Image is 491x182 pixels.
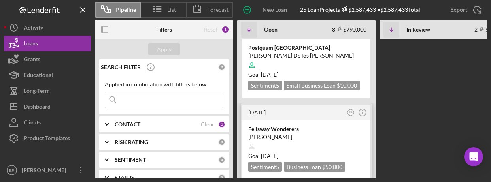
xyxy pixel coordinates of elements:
[4,36,91,51] button: Loans
[24,67,53,85] div: Educational
[248,71,278,78] span: Goal
[115,121,140,128] b: CONTACT
[322,163,342,170] span: $50,000
[340,6,376,13] div: $2,587,433
[4,67,91,83] button: Educational
[248,133,364,141] div: [PERSON_NAME]
[346,107,356,118] button: ER
[148,43,180,55] button: Apply
[264,26,278,33] b: Open
[284,81,360,90] div: Small Business Loan
[332,26,366,33] div: 8 $790,000
[105,81,223,88] div: Applied in combination with filters below
[248,152,278,159] span: Goal
[24,36,38,53] div: Loans
[115,174,134,181] b: STATUS
[115,139,148,145] b: RISK RATING
[248,162,282,172] div: Sentiment 5
[4,114,91,130] button: Clients
[201,121,214,128] div: Clear
[237,2,300,18] button: New Loan Project
[450,2,467,18] div: Export
[115,157,146,163] b: SENTIMENT
[442,2,487,18] button: Export
[406,26,430,33] b: In Review
[337,82,357,89] span: $10,000
[156,26,172,33] b: Filters
[218,139,225,146] div: 0
[24,20,43,38] div: Activity
[207,7,229,13] span: Forecast
[9,168,14,173] text: ER
[221,26,229,34] div: 1
[241,103,372,181] a: [DATE]ERFellsway Wonderers[PERSON_NAME]Goal [DATE]Sentiment5Business Loan $50,000
[218,174,225,181] div: 0
[116,7,136,13] span: Pipeline
[24,51,40,69] div: Grants
[4,162,91,178] button: ER[PERSON_NAME]
[284,162,345,172] div: Business Loan
[167,7,176,13] span: List
[248,44,364,52] div: Postquam [GEOGRAPHIC_DATA]
[101,64,141,70] b: SEARCH FILTER
[218,156,225,163] div: 0
[464,147,483,166] div: Open Intercom Messenger
[261,152,278,159] time: 09/30/2025
[4,83,91,99] button: Long-Term
[4,51,91,67] button: Grants
[248,52,364,60] div: [PERSON_NAME] De los [PERSON_NAME]
[20,162,71,180] div: [PERSON_NAME]
[248,125,364,133] div: Fellsway Wonderers
[218,121,225,128] div: 1
[204,26,217,33] div: Reset
[349,111,353,114] text: ER
[248,109,266,116] time: 2025-04-30 16:10
[300,6,420,13] div: 25 Loan Projects • $2,587,433 Total
[241,22,372,99] a: [DATE]ERPostquam [GEOGRAPHIC_DATA][PERSON_NAME] De los [PERSON_NAME]Goal [DATE]Sentiment5Small Bu...
[4,20,91,36] button: Activity
[248,81,282,90] div: Sentiment 5
[24,83,50,101] div: Long-Term
[4,99,91,114] button: Dashboard
[4,130,91,146] button: Product Templates
[24,114,41,132] div: Clients
[157,43,172,55] div: Apply
[218,64,225,71] div: 0
[24,99,51,116] div: Dashboard
[257,2,292,18] div: New Loan Project
[24,130,70,148] div: Product Templates
[261,71,278,78] time: 09/30/2025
